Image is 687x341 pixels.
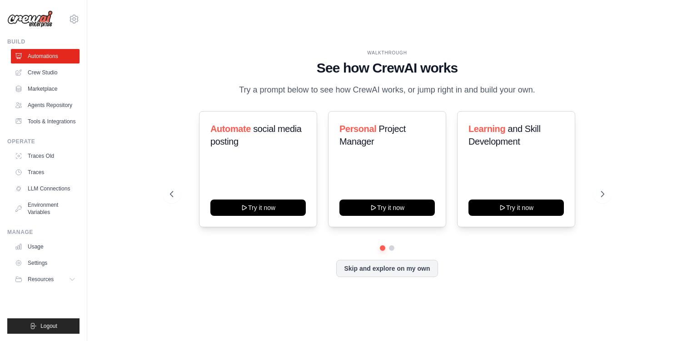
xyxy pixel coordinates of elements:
a: Settings [11,256,80,270]
a: Environment Variables [11,198,80,219]
button: Try it now [339,200,435,216]
a: Traces Old [11,149,80,163]
span: Personal [339,124,376,134]
a: Tools & Integrations [11,114,80,129]
div: Manage [7,229,80,236]
a: Crew Studio [11,65,80,80]
button: Try it now [210,200,306,216]
span: social media posting [210,124,302,146]
h1: See how CrewAI works [170,60,605,76]
p: Try a prompt below to see how CrewAI works, or jump right in and build your own. [234,83,540,97]
div: Build [7,38,80,45]
a: Automations [11,49,80,63]
a: Usage [11,239,80,254]
a: Agents Repository [11,98,80,112]
a: Traces [11,165,80,180]
button: Resources [11,272,80,287]
button: Logout [7,318,80,334]
span: Project Manager [339,124,406,146]
div: Operate [7,138,80,145]
button: Skip and explore on my own [336,260,438,277]
a: LLM Connections [11,181,80,196]
span: Resources [28,276,54,283]
span: Learning [468,124,505,134]
span: Logout [40,322,57,330]
img: Logo [7,10,53,28]
div: WALKTHROUGH [170,49,605,56]
span: Automate [210,124,251,134]
a: Marketplace [11,82,80,96]
button: Try it now [468,200,564,216]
